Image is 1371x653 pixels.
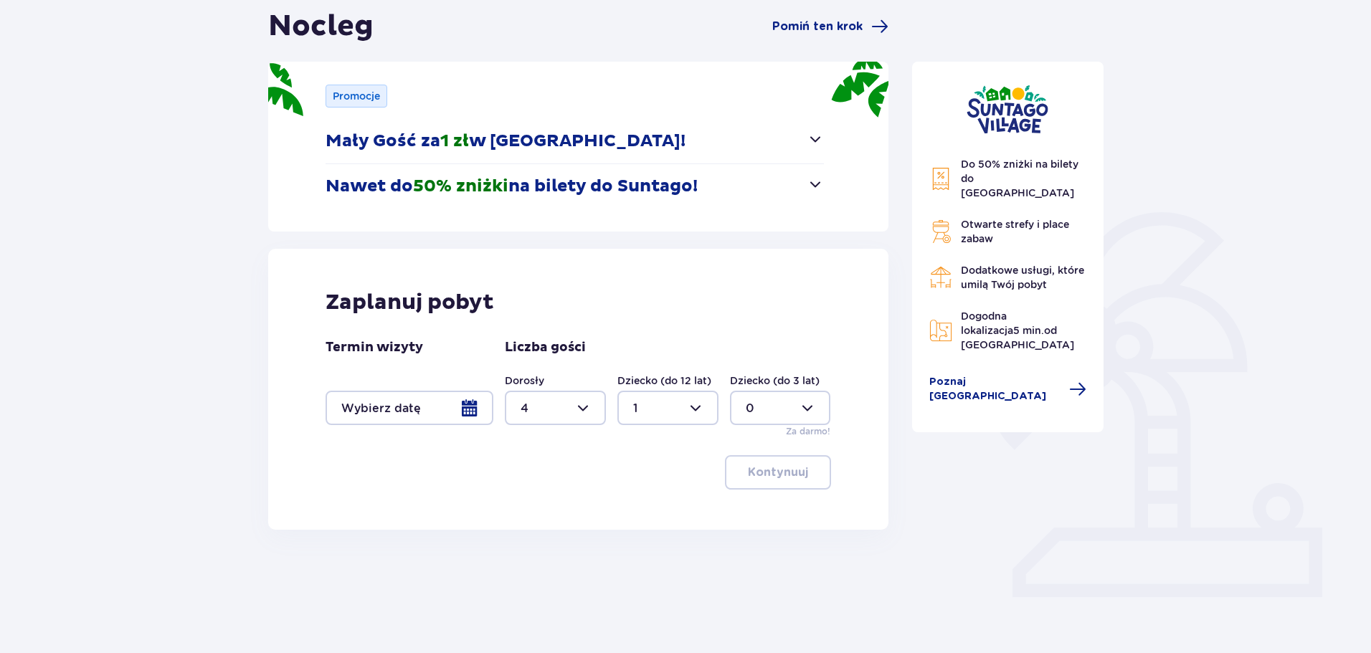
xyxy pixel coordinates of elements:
[929,220,952,243] img: Grill Icon
[326,289,494,316] p: Zaplanuj pobyt
[748,464,808,480] p: Kontynuuj
[333,89,380,103] p: Promocje
[929,375,1087,404] a: Poznaj [GEOGRAPHIC_DATA]
[967,85,1048,134] img: Suntago Village
[961,310,1074,351] span: Dogodna lokalizacja od [GEOGRAPHIC_DATA]
[961,219,1069,244] span: Otwarte strefy i place zabaw
[772,19,863,34] span: Pomiń ten krok
[326,164,824,209] button: Nawet do50% zniżkina bilety do Suntago!
[413,176,508,197] span: 50% zniżki
[326,119,824,163] button: Mały Gość za1 złw [GEOGRAPHIC_DATA]!
[1013,325,1044,336] span: 5 min.
[617,373,711,388] label: Dziecko (do 12 lat)
[505,339,586,356] p: Liczba gości
[505,373,544,388] label: Dorosły
[786,425,830,438] p: Za darmo!
[929,266,952,289] img: Restaurant Icon
[772,18,888,35] a: Pomiń ten krok
[268,9,374,44] h1: Nocleg
[326,176,698,197] p: Nawet do na bilety do Suntago!
[961,264,1084,290] span: Dodatkowe usługi, które umilą Twój pobyt
[929,319,952,342] img: Map Icon
[326,130,685,152] p: Mały Gość za w [GEOGRAPHIC_DATA]!
[440,130,469,152] span: 1 zł
[929,375,1061,404] span: Poznaj [GEOGRAPHIC_DATA]
[326,339,423,356] p: Termin wizyty
[929,167,952,191] img: Discount Icon
[725,455,831,490] button: Kontynuuj
[730,373,820,388] label: Dziecko (do 3 lat)
[961,158,1078,199] span: Do 50% zniżki na bilety do [GEOGRAPHIC_DATA]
